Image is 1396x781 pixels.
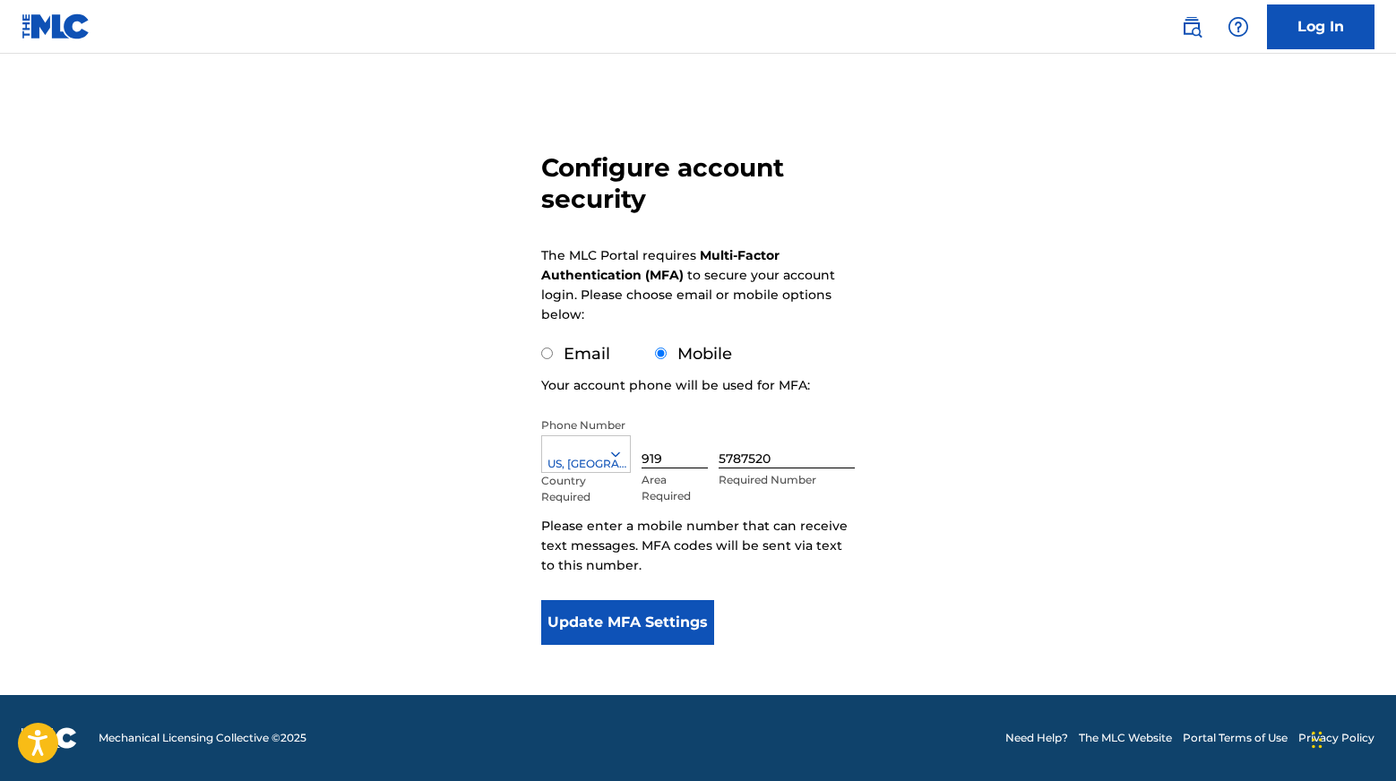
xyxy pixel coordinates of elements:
[642,472,708,504] p: Area Required
[541,152,855,215] h3: Configure account security
[1005,730,1068,746] a: Need Help?
[541,375,810,395] p: Your account phone will be used for MFA:
[99,730,306,746] span: Mechanical Licensing Collective © 2025
[542,456,630,472] div: US, [GEOGRAPHIC_DATA] +1
[1220,9,1256,45] div: Help
[719,472,855,488] p: Required Number
[564,344,610,364] label: Email
[1183,730,1288,746] a: Portal Terms of Use
[677,344,732,364] label: Mobile
[541,473,600,505] p: Country Required
[541,516,855,575] p: Please enter a mobile number that can receive text messages. MFA codes will be sent via text to t...
[541,600,714,645] button: Update MFA Settings
[541,245,835,324] p: The MLC Portal requires to secure your account login. Please choose email or mobile options below:
[1306,695,1396,781] iframe: Chat Widget
[1312,713,1323,767] div: Drag
[1079,730,1172,746] a: The MLC Website
[1228,16,1249,38] img: help
[22,13,90,39] img: MLC Logo
[22,727,77,749] img: logo
[1181,16,1202,38] img: search
[1174,9,1210,45] a: Public Search
[1298,730,1374,746] a: Privacy Policy
[1267,4,1374,49] a: Log In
